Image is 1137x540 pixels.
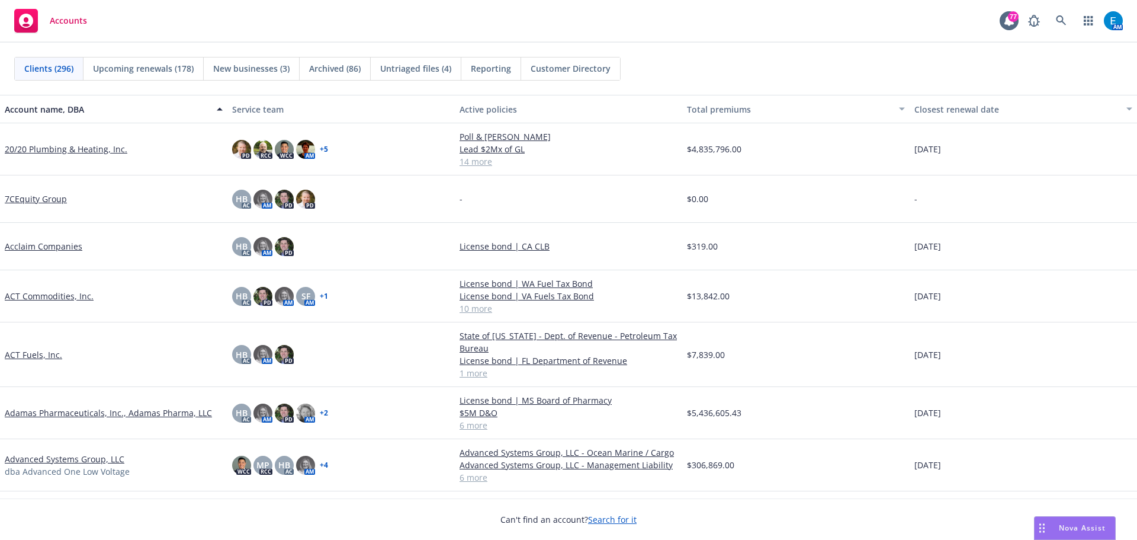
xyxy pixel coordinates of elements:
a: 1 more [460,367,677,379]
span: HB [236,349,248,361]
a: Acclaim Companies [5,240,82,253]
div: Total premiums [687,103,892,116]
a: 20/20 Plumbing & Heating, Inc. [5,143,127,155]
a: Search [1049,9,1073,33]
span: HB [236,407,248,419]
span: [DATE] [914,349,941,361]
span: [DATE] [914,240,941,253]
span: $4,835,796.00 [687,143,741,155]
a: ACT Fuels, Inc. [5,349,62,361]
img: photo [253,140,272,159]
a: License bond | FL Department of Revenue [460,354,677,367]
div: 77 [1008,11,1019,22]
span: $319.00 [687,240,718,253]
span: [DATE] [914,459,941,471]
a: $5M D&O [460,407,677,419]
a: 6 more [460,419,677,432]
span: HB [236,240,248,253]
span: - [914,193,917,205]
span: [DATE] [914,143,941,155]
span: Untriaged files (4) [380,62,451,75]
span: New businesses (3) [213,62,290,75]
a: + 4 [320,462,328,469]
a: + 1 [320,293,328,300]
a: 6 more [460,471,677,484]
img: photo [296,190,315,209]
a: + 2 [320,410,328,417]
img: photo [275,140,294,159]
span: [DATE] [914,290,941,302]
span: dba Advanced One Low Voltage [5,465,130,478]
a: Search for it [588,514,637,525]
img: photo [253,404,272,423]
a: License bond | WA Fuel Tax Bond [460,277,677,290]
span: $5,436,605.43 [687,407,741,419]
a: Lead $2Mx of GL [460,143,677,155]
img: photo [296,456,315,475]
a: Switch app [1077,9,1100,33]
a: + 5 [320,146,328,153]
span: $13,842.00 [687,290,730,302]
img: photo [232,140,251,159]
img: photo [275,404,294,423]
span: MP [256,459,269,471]
div: Account name, DBA [5,103,210,116]
a: License bond | VA Fuels Tax Bond [460,290,677,302]
a: 14 more [460,155,677,168]
img: photo [296,140,315,159]
img: photo [1104,11,1123,30]
a: Adamas Pharmaceuticals, Inc., Adamas Pharma, LLC [5,407,212,419]
img: photo [253,345,272,364]
span: [DATE] [914,407,941,419]
span: Customer Directory [531,62,611,75]
a: Advanced Systems Group, LLC - Ocean Marine / Cargo [460,446,677,459]
span: - [460,193,462,205]
a: State of [US_STATE] - Dept. of Revenue - Petroleum Tax Bureau [460,330,677,354]
div: Service team [232,103,450,116]
img: photo [232,456,251,475]
a: Advanced Systems Group, LLC - Management Liability [460,459,677,471]
a: Advanced Systems Group, LLC [5,453,124,465]
div: Drag to move [1035,517,1049,539]
a: 7CEquity Group [5,193,67,205]
div: Active policies [460,103,677,116]
span: Can't find an account? [500,513,637,526]
span: Nova Assist [1059,523,1106,533]
span: $7,839.00 [687,349,725,361]
a: License bond | CA CLB [460,240,677,253]
span: HB [236,290,248,302]
span: SF [301,290,310,302]
img: photo [275,190,294,209]
span: HB [236,193,248,205]
button: Nova Assist [1034,516,1116,540]
img: photo [253,190,272,209]
span: Archived (86) [309,62,361,75]
a: License bond | MS Board of Pharmacy [460,394,677,407]
img: photo [275,345,294,364]
button: Service team [227,95,455,123]
span: Upcoming renewals (178) [93,62,194,75]
a: Accounts [9,4,92,37]
span: Reporting [471,62,511,75]
button: Active policies [455,95,682,123]
a: Report a Bug [1022,9,1046,33]
img: photo [296,404,315,423]
a: 10 more [460,302,677,315]
span: Clients (296) [24,62,73,75]
button: Closest renewal date [910,95,1137,123]
a: Poll & [PERSON_NAME] [460,130,677,143]
span: $306,869.00 [687,459,734,471]
img: photo [253,237,272,256]
a: ACT Commodities, Inc. [5,290,94,302]
img: photo [275,237,294,256]
img: photo [275,287,294,306]
span: HB [278,459,290,471]
button: Total premiums [682,95,910,123]
span: Accounts [50,16,87,25]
